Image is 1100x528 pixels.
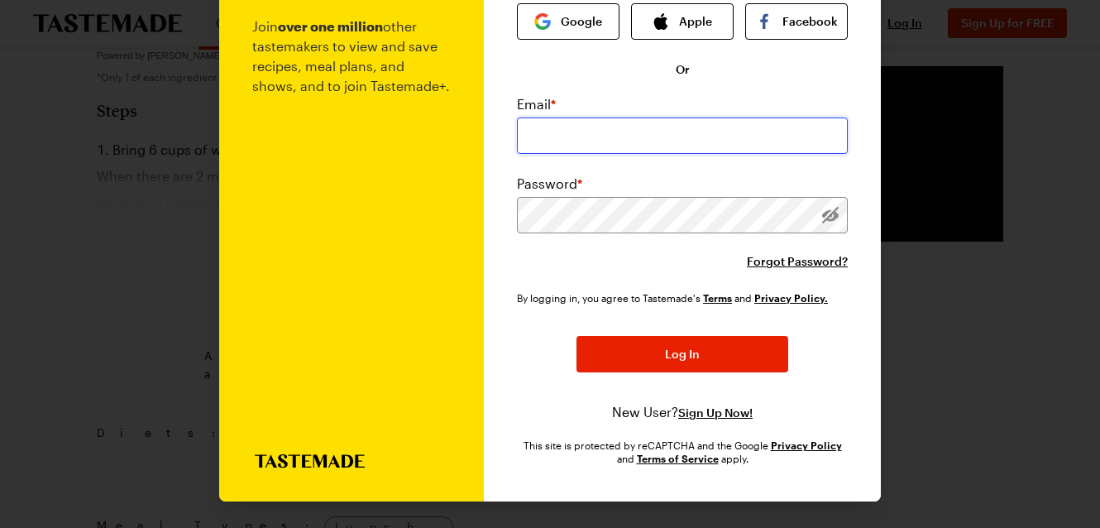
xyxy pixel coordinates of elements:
div: By logging in, you agree to Tastemade's and [517,290,835,306]
b: over one million [278,18,383,34]
a: Google Terms of Service [637,451,719,465]
a: Google Privacy Policy [771,438,842,452]
button: Sign Up Now! [678,405,753,421]
div: This site is protected by reCAPTCHA and the Google and apply. [517,439,848,465]
button: Facebook [745,3,848,40]
span: Or [676,61,690,78]
a: Tastemade Privacy Policy [754,290,828,305]
button: Google [517,3,619,40]
label: Email [517,94,556,114]
label: Password [517,174,582,194]
button: Apple [631,3,734,40]
button: Forgot Password? [747,253,848,270]
button: Log In [576,336,788,372]
a: Tastemade Terms of Service [703,290,732,305]
span: New User? [612,404,678,420]
span: Log In [665,346,700,362]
